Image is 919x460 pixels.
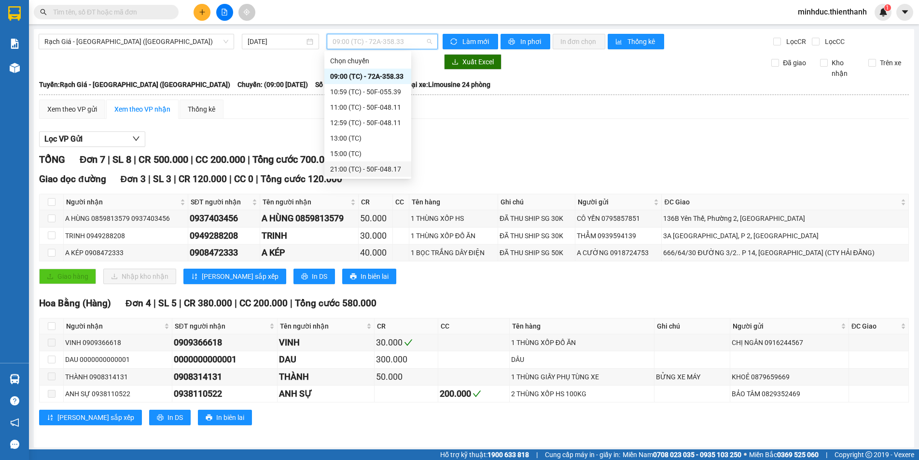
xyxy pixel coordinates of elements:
[350,273,357,281] span: printer
[376,370,436,384] div: 50.000
[393,194,409,210] th: CC
[39,298,111,309] span: Hoa Bằng (Hàng)
[8,6,21,21] img: logo-vxr
[293,269,335,284] button: printerIn DS
[278,386,375,402] td: ANH SỰ
[175,321,267,331] span: SĐT người nhận
[779,57,810,68] span: Đã giao
[653,451,741,459] strong: 0708 023 035 - 0935 103 250
[330,86,405,97] div: 10:59 (TC) - 50F-055.39
[879,8,888,16] img: icon-new-feature
[577,247,660,258] div: A CƯỜNG 0918724753
[10,63,20,73] img: warehouse-icon
[174,387,275,401] div: 0938110522
[172,369,277,386] td: 0908314131
[577,230,660,241] div: THẲM 0939594139
[239,298,288,309] span: CC 200.000
[876,57,905,68] span: Trên xe
[821,36,846,47] span: Lọc CC
[65,354,170,365] div: DAU 0000000000001
[10,39,20,49] img: solution-icon
[375,318,438,334] th: CR
[851,321,899,331] span: ĐC Giao
[777,451,819,459] strong: 0369 525 060
[278,351,375,368] td: DAU
[578,197,652,207] span: Người gửi
[884,4,891,11] sup: 1
[279,353,373,366] div: DAU
[376,353,436,366] div: 300.000
[627,36,656,47] span: Thống kê
[330,148,405,159] div: 15:00 (TC)
[66,197,178,207] span: Người nhận
[39,173,106,185] span: Giao dọc đường
[452,58,459,66] span: download
[157,414,164,422] span: printer
[216,412,244,423] span: In biên lai
[330,117,405,128] div: 12:59 (TC) - 50F-048.11
[125,298,151,309] span: Đơn 4
[57,412,134,423] span: [PERSON_NAME] sắp xếp
[172,386,277,402] td: 0938110522
[183,269,286,284] button: sort-ascending[PERSON_NAME] sắp xếp
[443,34,498,49] button: syncLàm mới
[235,298,237,309] span: |
[278,369,375,386] td: THÀNH
[826,449,827,460] span: |
[121,173,146,185] span: Đơn 3
[360,229,391,243] div: 30.000
[44,34,228,49] span: Rạch Giá - Sài Gòn (Hàng Hoá)
[190,212,259,225] div: 0937403456
[202,271,278,282] span: [PERSON_NAME] sắp xếp
[47,414,54,422] span: sort-ascending
[44,133,83,145] span: Lọc VP Gửi
[65,213,186,224] div: A HÙNG 0859813579 0937403456
[237,79,308,90] span: Chuyến: (09:00 [DATE])
[153,298,156,309] span: |
[221,9,228,15] span: file-add
[112,154,131,165] span: SL 8
[330,164,405,174] div: 21:00 (TC) - 50F-048.17
[315,79,369,90] span: Số xe: 72A-358.33
[190,246,259,259] div: 0908472333
[195,154,245,165] span: CC 200.000
[487,451,529,459] strong: 1900 633 818
[500,230,573,241] div: ĐÃ THU SHIP SG 30K
[732,372,847,382] div: KHOẺ 0879659669
[174,370,275,384] div: 0908314131
[172,334,277,351] td: 0909366618
[238,4,255,21] button: aim
[184,298,232,309] span: CR 380.000
[10,396,19,405] span: question-circle
[361,271,389,282] span: In biên lai
[188,244,261,261] td: 0908472333
[39,131,145,147] button: Lọc VP Gửi
[243,9,250,15] span: aim
[359,194,393,210] th: CR
[411,247,496,258] div: 1 BỌC TRẮNG DÂY ĐIỆN
[103,269,176,284] button: downloadNhập kho nhận
[896,4,913,21] button: caret-down
[330,133,405,144] div: 13:00 (TC)
[10,418,19,427] span: notification
[301,273,308,281] span: printer
[404,79,490,90] span: Loại xe: Limousine 24 phòng
[663,213,906,224] div: 136B Yên Thế, Phường 2, [GEOGRAPHIC_DATA]
[65,372,170,382] div: THÀNH 0908314131
[158,298,177,309] span: SL 5
[65,230,186,241] div: TRINH 0949288208
[462,57,494,67] span: Xuất Excel
[172,351,277,368] td: 0000000000001
[248,154,250,165] span: |
[828,57,861,79] span: Kho nhận
[886,4,889,11] span: 1
[577,213,660,224] div: CÔ YẾN 0795857851
[501,34,550,49] button: printerIn phơi
[733,321,839,331] span: Người gửi
[411,230,496,241] div: 1 THÙNG XỐP ĐỒ ĂN
[134,154,136,165] span: |
[280,321,365,331] span: Tên người nhận
[199,9,206,15] span: plus
[330,71,405,82] div: 09:00 (TC) - 72A-358.33
[500,213,573,224] div: ĐÃ THU SHIP SG 30K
